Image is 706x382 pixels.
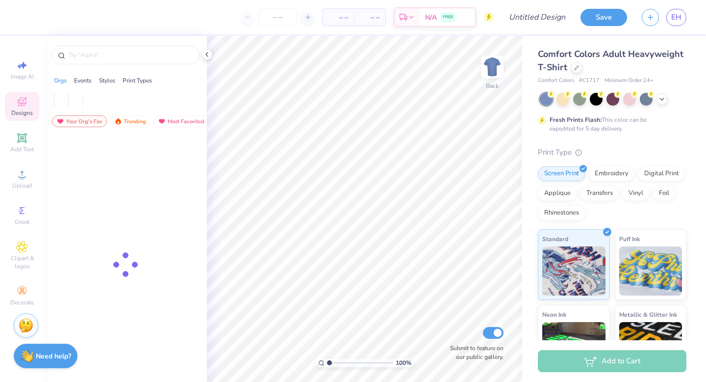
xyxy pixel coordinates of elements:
[619,246,682,296] img: Puff Ink
[619,234,640,244] span: Puff Ink
[5,254,39,270] span: Clipart & logos
[482,57,502,77] img: Back
[619,322,682,371] img: Metallic & Glitter Ink
[425,12,437,23] span: N/A
[550,115,670,133] div: This color can be expedited for 5 day delivery.
[538,166,585,181] div: Screen Print
[36,352,71,361] strong: Need help?
[486,82,499,90] div: Back
[653,186,676,201] div: Foil
[671,12,681,23] span: EH
[443,14,453,21] span: FREE
[114,118,122,125] img: trending.gif
[15,218,30,226] span: Greek
[258,8,297,26] input: – –
[56,118,64,125] img: most_fav.gif
[11,73,34,81] span: Image AI
[10,145,34,153] span: Add Text
[158,118,166,125] img: most_fav.gif
[622,186,650,201] div: Vinyl
[153,115,209,127] div: Most Favorited
[638,166,685,181] div: Digital Print
[501,7,573,27] input: Untitled Design
[54,76,67,85] div: Orgs
[10,299,34,306] span: Decorate
[11,109,33,117] span: Designs
[328,12,348,23] span: – –
[542,234,568,244] span: Standard
[396,358,411,367] span: 100 %
[542,309,566,320] span: Neon Ink
[542,322,605,371] img: Neon Ink
[110,115,151,127] div: Trending
[579,77,600,85] span: # C1717
[588,166,635,181] div: Embroidery
[360,12,379,23] span: – –
[666,9,686,26] a: EH
[605,77,654,85] span: Minimum Order: 24 +
[580,9,627,26] button: Save
[542,246,605,296] img: Standard
[538,206,585,220] div: Rhinestones
[68,50,193,60] input: Try "Alpha"
[538,186,577,201] div: Applique
[538,147,686,158] div: Print Type
[619,309,677,320] span: Metallic & Glitter Ink
[550,116,602,124] strong: Fresh Prints Flash:
[445,344,504,361] label: Submit to feature on our public gallery.
[52,115,107,127] div: Your Org's Fav
[123,76,152,85] div: Print Types
[580,186,619,201] div: Transfers
[538,48,683,73] span: Comfort Colors Adult Heavyweight T-Shirt
[99,76,115,85] div: Styles
[538,77,574,85] span: Comfort Colors
[12,182,32,190] span: Upload
[74,76,92,85] div: Events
